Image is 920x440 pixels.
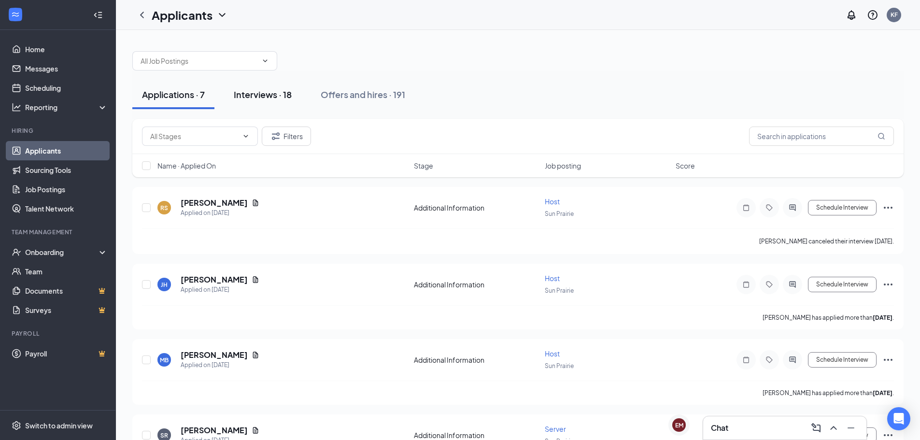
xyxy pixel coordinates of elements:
span: Sun Prairie [545,287,574,294]
svg: Ellipses [882,202,894,213]
div: Hiring [12,127,106,135]
a: Scheduling [25,78,108,98]
span: Host [545,274,560,283]
svg: ChevronDown [242,132,250,140]
a: Applicants [25,141,108,160]
h5: [PERSON_NAME] [181,350,248,360]
div: Interviews · 18 [234,88,292,100]
span: Name · Applied On [157,161,216,170]
span: Host [545,197,560,206]
a: Team [25,262,108,281]
div: Additional Information [414,430,539,440]
button: ComposeMessage [808,420,824,436]
svg: ChevronDown [261,57,269,65]
svg: Notifications [846,9,857,21]
button: ChevronUp [826,420,841,436]
div: MB [160,356,169,364]
svg: ActiveChat [787,204,798,212]
svg: Ellipses [882,279,894,290]
input: All Job Postings [141,56,257,66]
h1: Applicants [152,7,212,23]
a: PayrollCrown [25,344,108,363]
span: Score [676,161,695,170]
h3: Chat [711,423,728,433]
div: Onboarding [25,247,99,257]
span: Sun Prairie [545,362,574,369]
div: Reporting [25,102,108,112]
svg: Document [252,351,259,359]
svg: Collapse [93,10,103,20]
svg: Filter [270,130,282,142]
div: Team Management [12,228,106,236]
svg: Document [252,426,259,434]
a: DocumentsCrown [25,281,108,300]
svg: ChevronDown [216,9,228,21]
h5: [PERSON_NAME] [181,425,248,436]
svg: UserCheck [12,247,21,257]
svg: Document [252,199,259,207]
svg: Note [740,204,752,212]
div: Applied on [DATE] [181,208,259,218]
svg: Note [740,356,752,364]
button: Minimize [843,420,859,436]
svg: Tag [764,356,775,364]
div: Applied on [DATE] [181,285,259,295]
div: SR [160,431,168,440]
svg: Tag [764,281,775,288]
b: [DATE] [873,314,892,321]
p: [PERSON_NAME] has applied more than . [763,389,894,397]
svg: MagnifyingGlass [878,132,885,140]
svg: ChevronUp [828,422,839,434]
b: [DATE] [873,389,892,397]
svg: Minimize [845,422,857,434]
svg: ChevronLeft [136,9,148,21]
span: Job posting [545,161,581,170]
input: All Stages [150,131,238,142]
svg: Analysis [12,102,21,112]
div: Additional Information [414,355,539,365]
a: Talent Network [25,199,108,218]
div: KF [891,11,898,19]
button: Schedule Interview [808,352,877,368]
div: JH [161,281,168,289]
svg: ActiveChat [787,356,798,364]
svg: Settings [12,421,21,430]
div: Applied on [DATE] [181,360,259,370]
input: Search in applications [749,127,894,146]
a: SurveysCrown [25,300,108,320]
button: Schedule Interview [808,200,877,215]
a: Messages [25,59,108,78]
svg: WorkstreamLogo [11,10,20,19]
div: Additional Information [414,280,539,289]
span: Sun Prairie [545,210,574,217]
div: Open Intercom Messenger [887,407,910,430]
svg: ActiveChat [787,281,798,288]
button: Schedule Interview [808,277,877,292]
span: Host [545,349,560,358]
div: Applications · 7 [142,88,205,100]
svg: Document [252,276,259,284]
div: EM [675,421,683,429]
p: [PERSON_NAME] has applied more than . [763,313,894,322]
svg: Tag [764,204,775,212]
svg: QuestionInfo [867,9,878,21]
div: Payroll [12,329,106,338]
div: Switch to admin view [25,421,93,430]
h5: [PERSON_NAME] [181,274,248,285]
div: Additional Information [414,203,539,213]
span: Stage [414,161,433,170]
a: Job Postings [25,180,108,199]
button: Filter Filters [262,127,311,146]
div: Offers and hires · 191 [321,88,405,100]
span: Server [545,425,566,433]
a: Home [25,40,108,59]
h5: [PERSON_NAME] [181,198,248,208]
div: [PERSON_NAME] canceled their interview [DATE]. [759,237,894,246]
div: RS [160,204,168,212]
a: Sourcing Tools [25,160,108,180]
svg: Ellipses [882,354,894,366]
svg: ComposeMessage [810,422,822,434]
svg: Note [740,281,752,288]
